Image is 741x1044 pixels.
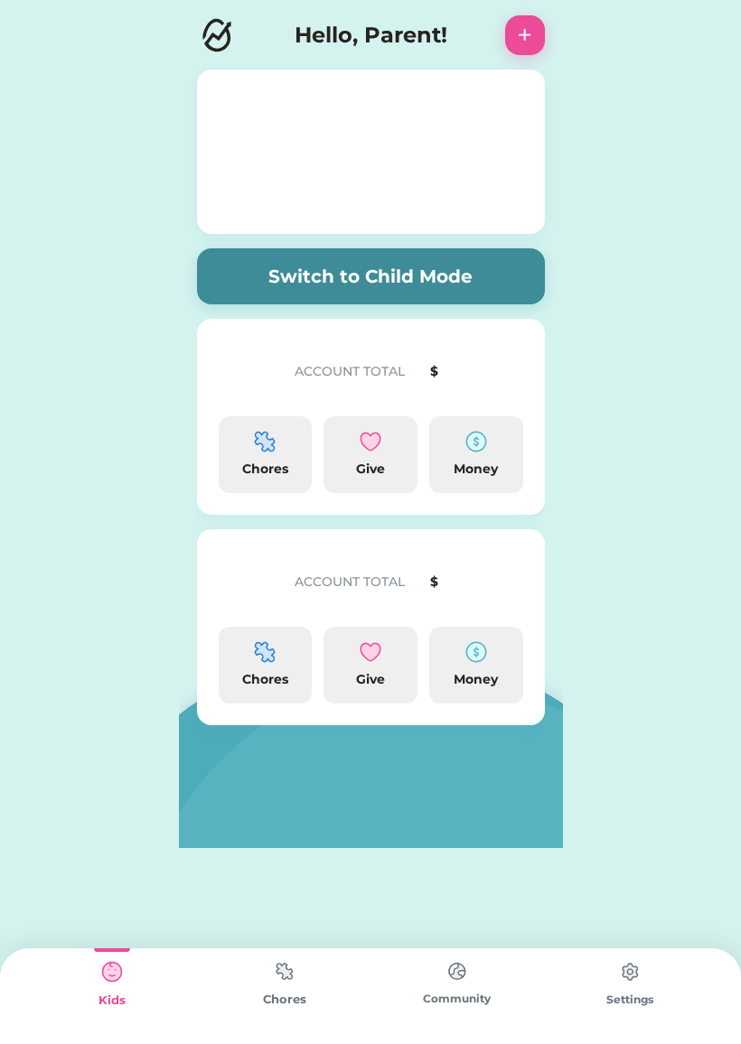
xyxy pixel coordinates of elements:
[465,431,487,452] img: money-cash-dollar-coin--accounting-billing-payment-cash-coin-currency-money-finance.svg
[430,362,523,381] div: $
[219,340,277,398] img: yH5BAEAAAAALAAAAAABAAEAAAIBRAA7
[360,431,381,452] img: interface-favorite-heart--reward-social-rating-media-heart-it-like-favorite-love.svg
[505,15,545,55] button: +
[197,15,237,55] img: Logo.svg
[94,954,130,990] img: type%3Dkids%2C%20state%3Dselected.svg
[267,954,303,989] img: type%3Dchores%2C%20state%3Ddefault.svg
[254,641,276,663] img: programming-module-puzzle-1--code-puzzle-module-programming-plugin-piece.svg
[612,954,648,990] img: type%3Dchores%2C%20state%3Ddefault.svg
[244,75,497,228] img: yH5BAEAAAAALAAAAAABAAEAAAIBRAA7
[219,551,277,609] img: yH5BAEAAAAALAAAAAABAAEAAAIBRAA7
[254,431,276,452] img: programming-module-puzzle-1--code-puzzle-module-programming-plugin-piece.svg
[439,954,475,989] img: type%3Dchores%2C%20state%3Ddefault.svg
[436,460,516,479] div: Money
[295,19,447,51] h4: Hello, Parent!
[370,991,543,1007] div: Community
[430,573,523,592] div: $
[331,460,410,479] div: Give
[465,641,487,663] img: money-cash-dollar-coin--accounting-billing-payment-cash-coin-currency-money-finance.svg
[198,991,370,1009] div: Chores
[295,573,424,592] div: ACCOUNT TOTAL
[436,670,516,689] div: Money
[543,992,716,1008] div: Settings
[197,248,545,304] button: Switch to Child Mode
[295,362,424,381] div: ACCOUNT TOTAL
[331,670,410,689] div: Give
[226,460,305,479] div: Chores
[360,641,381,663] img: interface-favorite-heart--reward-social-rating-media-heart-it-like-favorite-love.svg
[226,670,305,689] div: Chores
[25,992,198,1010] div: Kids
